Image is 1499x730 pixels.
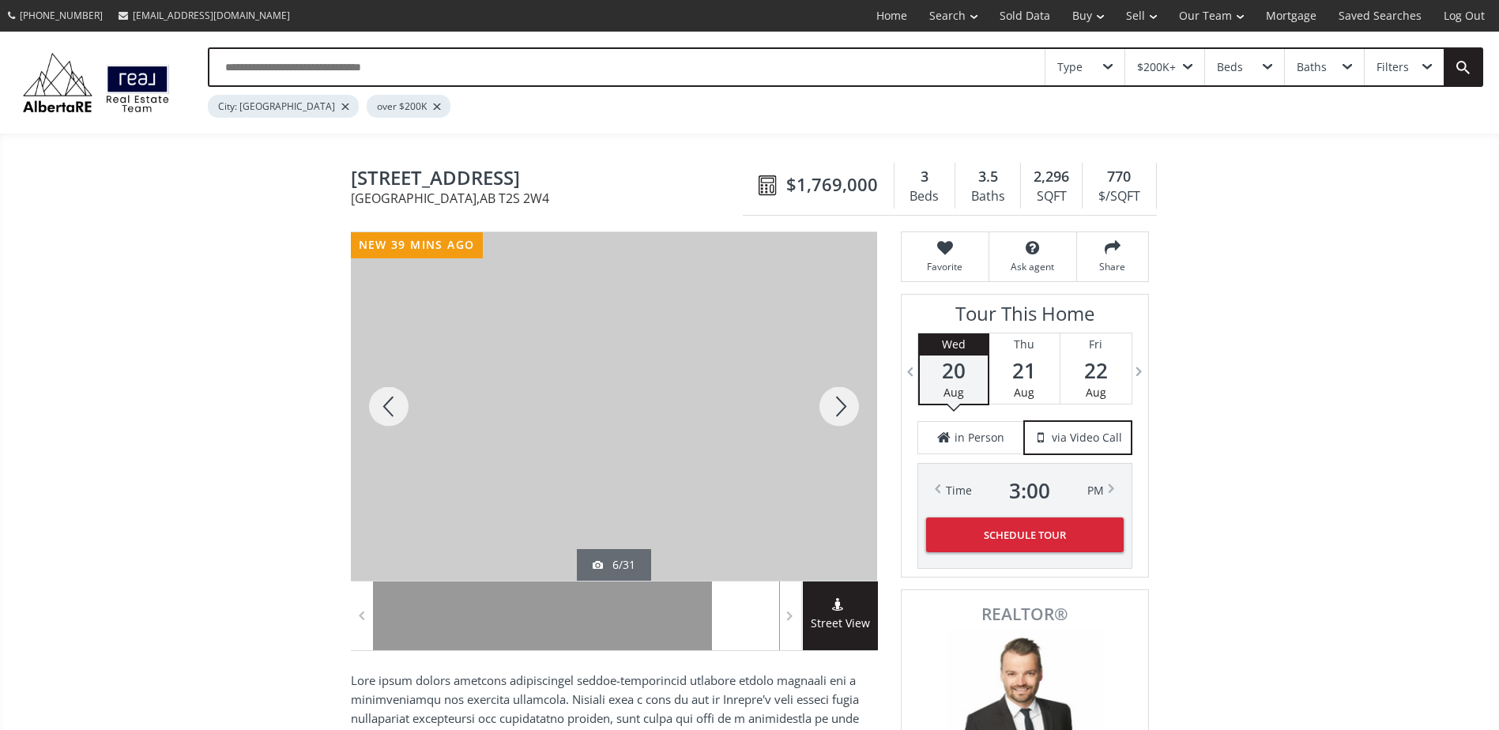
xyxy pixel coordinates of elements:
[963,167,1012,187] div: 3.5
[1060,333,1132,356] div: Fri
[1029,185,1074,209] div: SQFT
[351,167,751,192] span: 2703 Erlton Street SW #3
[926,517,1124,552] button: Schedule Tour
[803,615,878,633] span: Street View
[1034,167,1069,187] span: 2,296
[955,430,1004,446] span: in Person
[351,192,751,205] span: [GEOGRAPHIC_DATA] , AB T2S 2W4
[910,260,981,273] span: Favorite
[1377,62,1409,73] div: Filters
[1086,385,1106,400] span: Aug
[1060,359,1132,382] span: 22
[351,232,877,581] div: 2703 Erlton Street SW #3 Calgary, AB T2S 2W4 - Photo 6 of 31
[1009,480,1050,502] span: 3 : 00
[351,232,483,258] div: new 39 mins ago
[917,303,1132,333] h3: Tour This Home
[943,385,964,400] span: Aug
[946,480,1104,502] div: Time PM
[133,9,290,22] span: [EMAIL_ADDRESS][DOMAIN_NAME]
[997,260,1068,273] span: Ask agent
[1090,185,1147,209] div: $/SQFT
[920,359,988,382] span: 20
[111,1,298,30] a: [EMAIL_ADDRESS][DOMAIN_NAME]
[1297,62,1327,73] div: Baths
[786,172,878,197] span: $1,769,000
[1137,62,1176,73] div: $200K+
[919,606,1131,623] span: REALTOR®
[902,167,947,187] div: 3
[367,95,450,118] div: over $200K
[963,185,1012,209] div: Baths
[16,49,176,116] img: Logo
[1052,430,1122,446] span: via Video Call
[920,333,988,356] div: Wed
[593,557,635,573] div: 6/31
[1057,62,1083,73] div: Type
[1090,167,1147,187] div: 770
[989,333,1060,356] div: Thu
[208,95,359,118] div: City: [GEOGRAPHIC_DATA]
[1014,385,1034,400] span: Aug
[1085,260,1140,273] span: Share
[20,9,103,22] span: [PHONE_NUMBER]
[989,359,1060,382] span: 21
[1217,62,1243,73] div: Beds
[902,185,947,209] div: Beds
